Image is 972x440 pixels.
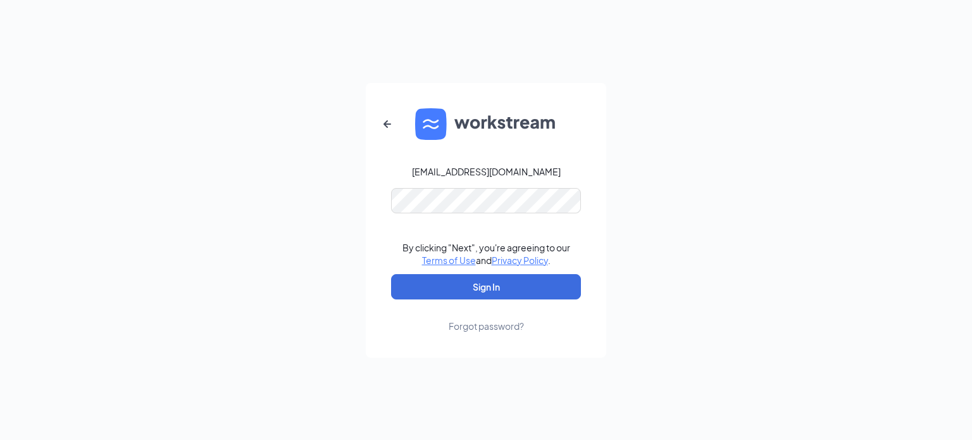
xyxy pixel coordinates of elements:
svg: ArrowLeftNew [380,116,395,132]
a: Forgot password? [449,299,524,332]
div: By clicking "Next", you're agreeing to our and . [402,241,570,267]
button: ArrowLeftNew [372,109,402,139]
div: [EMAIL_ADDRESS][DOMAIN_NAME] [412,165,561,178]
a: Privacy Policy [492,255,548,266]
a: Terms of Use [422,255,476,266]
div: Forgot password? [449,320,524,332]
button: Sign In [391,274,581,299]
img: WS logo and Workstream text [415,108,557,140]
